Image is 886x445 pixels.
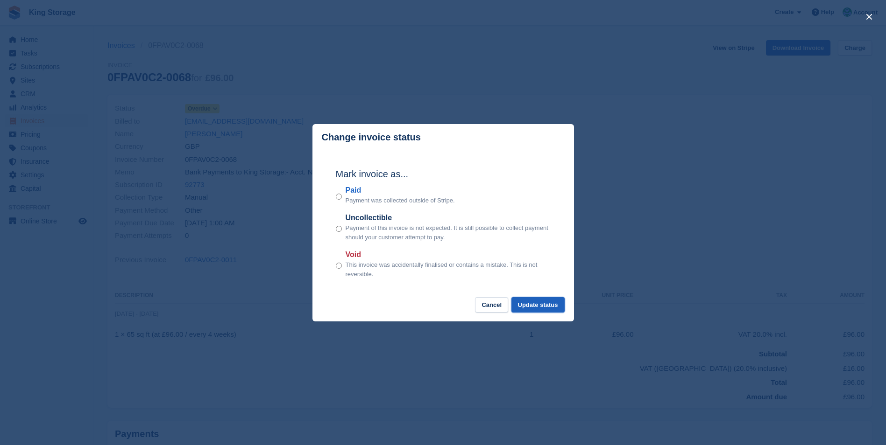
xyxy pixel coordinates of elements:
[862,9,877,24] button: close
[475,297,508,313] button: Cancel
[346,196,455,205] p: Payment was collected outside of Stripe.
[346,223,551,242] p: Payment of this invoice is not expected. It is still possible to collect payment should your cust...
[346,260,551,278] p: This invoice was accidentally finalised or contains a mistake. This is not reversible.
[322,132,421,143] p: Change invoice status
[346,249,551,260] label: Void
[346,212,551,223] label: Uncollectible
[511,297,565,313] button: Update status
[346,185,455,196] label: Paid
[336,167,551,181] h2: Mark invoice as...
